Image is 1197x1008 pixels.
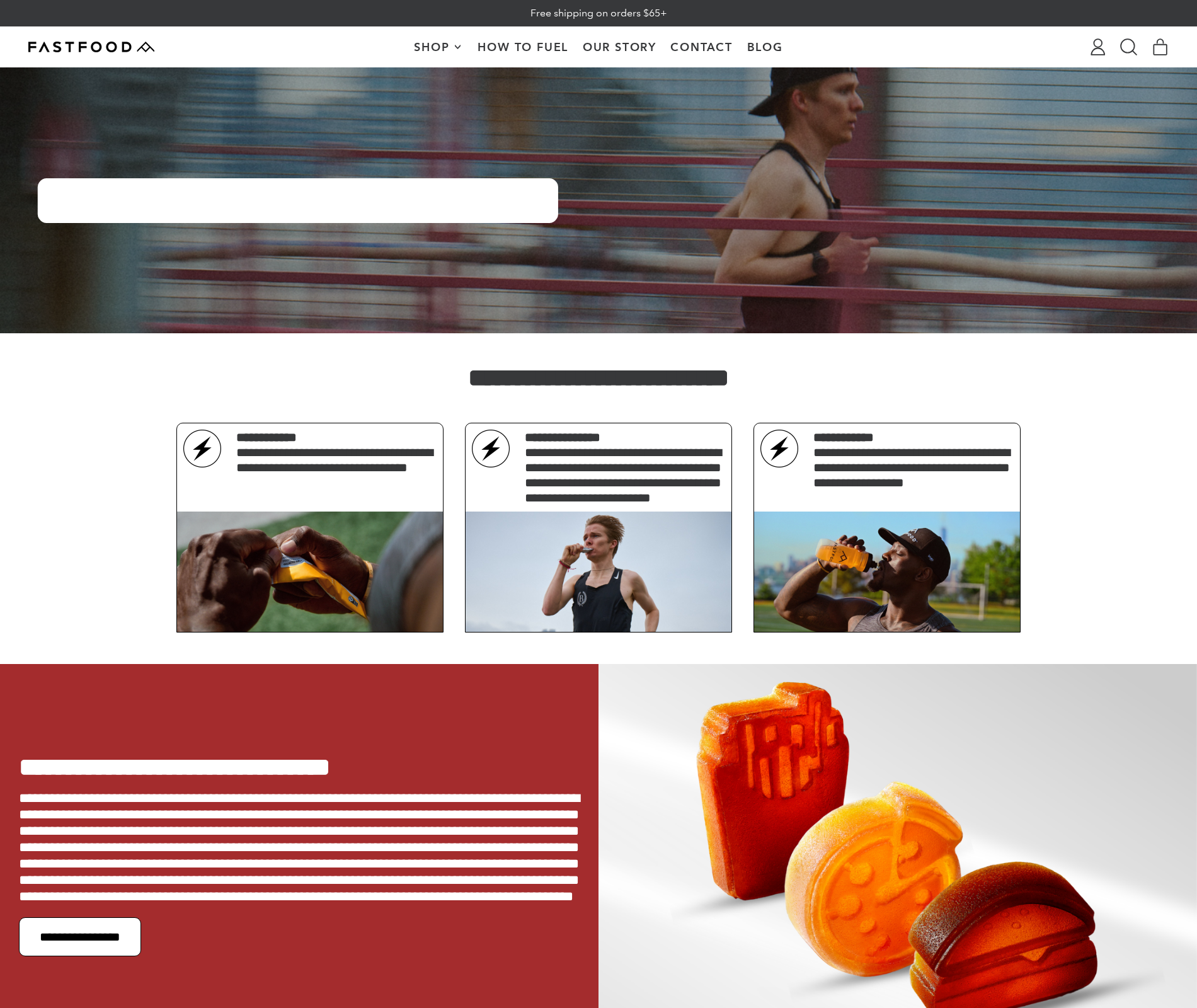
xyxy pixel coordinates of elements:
[472,430,510,467] img: A simple lightning bolt icon inside a circle on a black background.
[183,430,221,467] img: A simple lightning bolt icon inside a circle on a black background.
[754,512,1020,632] img: Man drinking from a sports bottle on a sunny outdoor field.
[177,512,443,632] img: Person opening a packet of mango passionfruit gel outdoors.
[466,512,731,632] img: A runner eating an energy gel during a race with city buildings in the background.
[28,42,154,52] img: Fastfood
[575,27,663,67] a: Our Story
[471,27,575,67] a: How To Fuel
[760,430,798,467] img: A simple lightning bolt icon inside a circle on a black background.
[414,42,452,53] span: Shop
[740,27,790,67] a: Blog
[663,27,740,67] a: Contact
[407,27,471,67] button: Shop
